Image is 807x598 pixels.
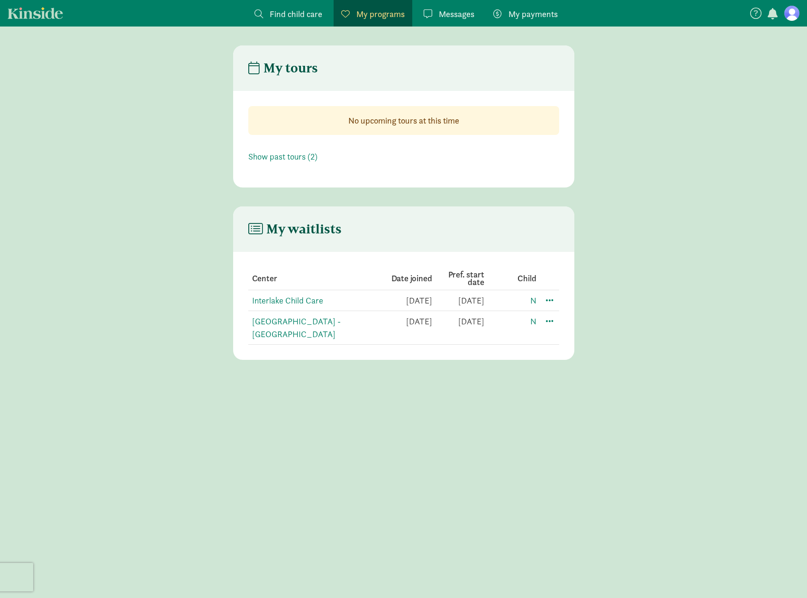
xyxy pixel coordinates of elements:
td: [DATE] [432,311,484,345]
a: Interlake Child Care [252,295,323,306]
h4: My waitlists [248,222,342,237]
span: Messages [439,8,474,20]
span: My programs [356,8,405,20]
span: Find child care [270,8,322,20]
strong: No upcoming tours at this time [348,115,459,126]
a: N [530,316,536,327]
td: [DATE] [380,311,432,345]
th: Center [248,267,380,290]
td: [DATE] [380,290,432,311]
td: [DATE] [432,290,484,311]
a: N [530,295,536,306]
th: Pref. start date [432,267,484,290]
th: Date joined [380,267,432,290]
span: My payments [508,8,558,20]
a: [GEOGRAPHIC_DATA] - [GEOGRAPHIC_DATA] [252,316,341,339]
th: Child [484,267,536,290]
h4: My tours [248,61,318,76]
a: Kinside [8,7,63,19]
a: Show past tours (2) [248,151,317,162]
